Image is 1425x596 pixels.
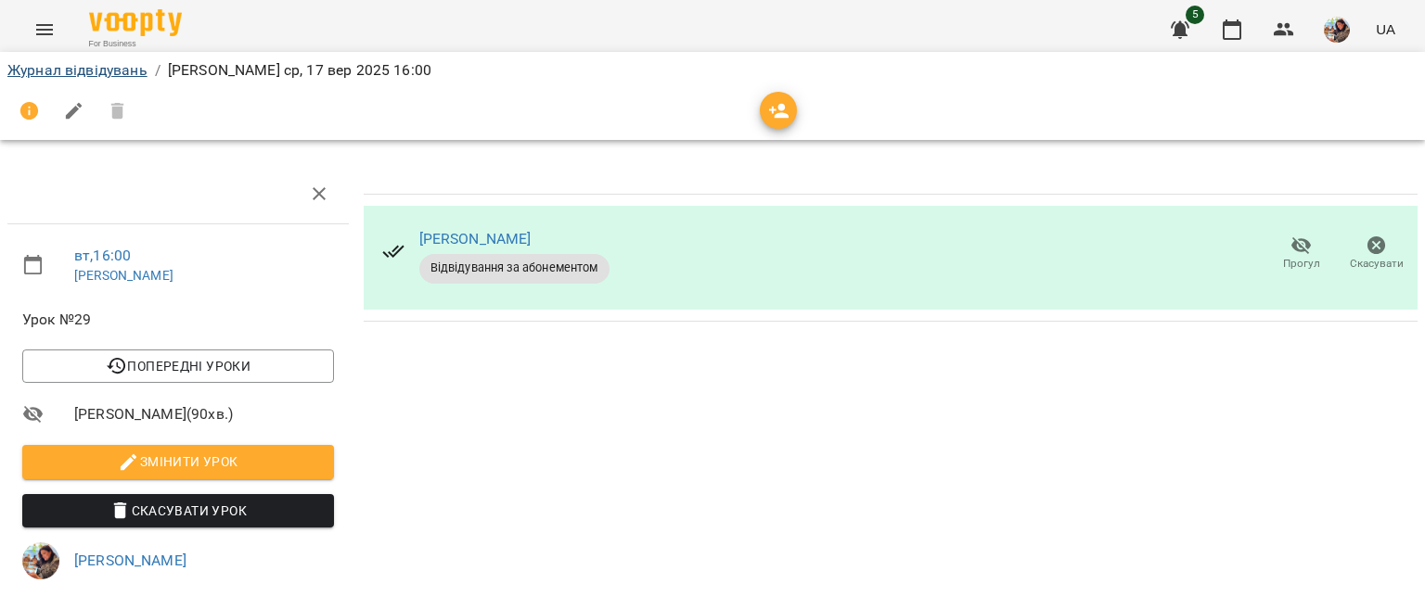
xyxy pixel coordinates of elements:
[1324,17,1350,43] img: 8f0a5762f3e5ee796b2308d9112ead2f.jpeg
[22,542,59,579] img: 8f0a5762f3e5ee796b2308d9112ead2f.jpeg
[74,268,173,283] a: [PERSON_NAME]
[1376,19,1395,39] span: UA
[22,445,334,478] button: Змінити урок
[1283,256,1320,272] span: Прогул
[22,494,334,527] button: Скасувати Урок
[419,260,610,276] span: Відвідування за абонементом
[74,247,131,264] a: вт , 16:00
[22,309,334,331] span: Урок №29
[37,500,319,522] span: Скасувати Урок
[419,230,532,247] a: [PERSON_NAME]
[89,38,182,50] span: For Business
[1339,228,1414,280] button: Скасувати
[74,552,186,569] a: [PERSON_NAME]
[89,9,182,36] img: Voopty Logo
[37,450,319,473] span: Змінити урок
[155,59,160,82] li: /
[1350,256,1404,272] span: Скасувати
[22,7,67,52] button: Menu
[1368,12,1403,46] button: UA
[22,349,334,383] button: Попередні уроки
[168,59,431,82] p: [PERSON_NAME] ср, 17 вер 2025 16:00
[1186,6,1204,24] span: 5
[74,403,334,425] span: [PERSON_NAME] ( 90 хв. )
[7,61,148,79] a: Журнал відвідувань
[1264,228,1339,280] button: Прогул
[7,59,1418,82] nav: breadcrumb
[37,355,319,377] span: Попередні уроки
